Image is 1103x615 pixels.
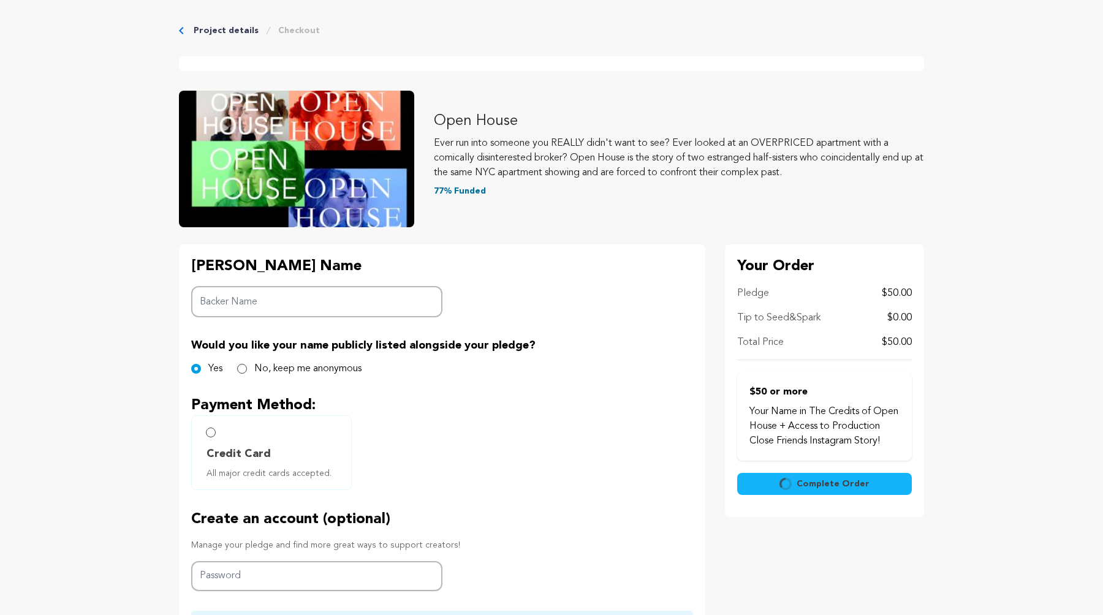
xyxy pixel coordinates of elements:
[191,539,693,551] p: Manage your pledge and find more great ways to support creators!
[797,478,870,490] span: Complete Order
[191,337,693,354] p: Would you like your name publicly listed alongside your pledge?
[882,335,912,350] p: $50.00
[191,257,442,276] p: [PERSON_NAME] Name
[737,286,769,301] p: Pledge
[179,25,924,37] div: Breadcrumb
[208,361,222,376] label: Yes
[278,25,320,37] a: Checkout
[254,361,362,376] label: No, keep me anonymous
[434,111,924,131] p: Open House
[194,25,259,37] a: Project details
[434,136,924,180] p: Ever run into someone you REALLY didn't want to see? Ever looked at an OVERPRICED apartment with ...
[737,335,784,350] p: Total Price
[207,445,271,462] span: Credit Card
[749,404,900,448] p: Your Name in The Credits of Open House + Access to Production Close Friends Instagram Story!
[882,286,912,301] p: $50.00
[737,257,912,276] p: Your Order
[749,385,900,399] p: $50 or more
[737,473,912,495] button: Complete Order
[179,91,414,227] img: Open House image
[191,510,693,529] p: Create an account (optional)
[434,185,924,197] p: 77% Funded
[887,311,912,325] p: $0.00
[191,286,442,317] input: Backer Name
[191,396,693,415] p: Payment Method:
[191,561,442,591] input: Password
[737,311,821,325] p: Tip to Seed&Spark
[207,467,341,480] span: All major credit cards accepted.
